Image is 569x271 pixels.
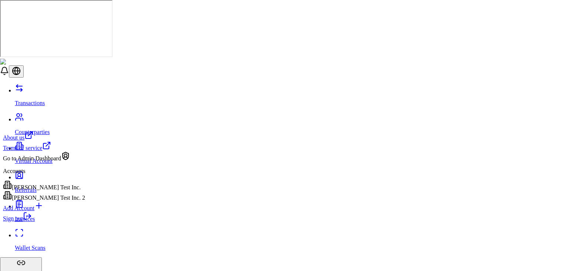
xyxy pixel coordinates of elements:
[3,201,85,212] a: Add Account
[3,151,85,162] div: Go to Admin Dashboard
[3,215,32,222] a: Sign out
[3,141,85,151] a: Terms of service
[3,191,85,201] div: [PERSON_NAME] Test Inc. 2
[3,131,85,141] a: About us
[3,180,85,191] div: [PERSON_NAME] Test Inc.
[3,168,85,174] p: Accounts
